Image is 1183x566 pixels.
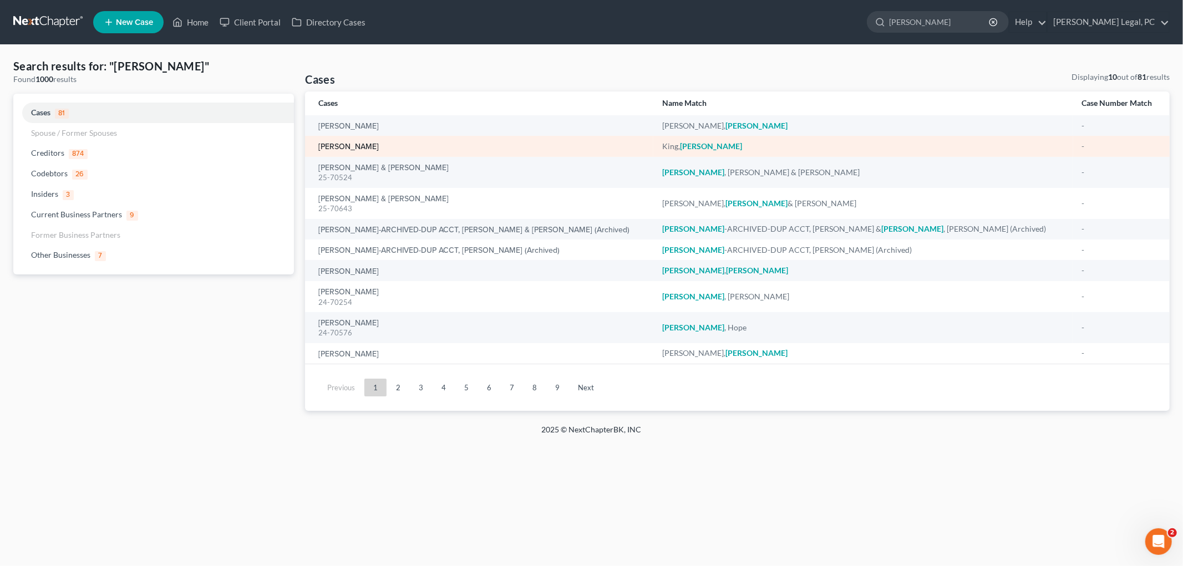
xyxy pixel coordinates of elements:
a: Codebtors26 [13,164,294,184]
a: [PERSON_NAME] [318,319,379,327]
input: Search by name... [889,12,991,32]
em: [PERSON_NAME] [662,224,724,233]
em: [PERSON_NAME] [725,121,788,130]
div: [PERSON_NAME], [662,120,1064,131]
a: [PERSON_NAME] [318,288,379,296]
a: 4 [433,379,455,396]
div: - [1082,244,1156,256]
em: [PERSON_NAME] [662,167,724,177]
div: Found results [13,74,294,85]
div: Displaying out of results [1072,72,1170,83]
strong: 10 [1108,72,1117,81]
div: , Hope [662,322,1064,333]
a: 2 [387,379,409,396]
em: [PERSON_NAME] [662,292,724,301]
a: [PERSON_NAME] [318,143,379,151]
span: Cases [31,108,50,117]
a: Help [1009,12,1047,32]
a: Next [569,379,603,396]
em: [PERSON_NAME] [662,245,724,254]
span: 7 [95,251,106,261]
div: - [1082,120,1156,131]
span: Insiders [31,189,58,198]
a: Directory Cases [286,12,371,32]
a: [PERSON_NAME] Legal, PC [1048,12,1169,32]
a: [PERSON_NAME] & [PERSON_NAME] [318,164,449,172]
a: [PERSON_NAME] [318,350,379,358]
a: Current Business Partners9 [13,205,294,225]
div: 25-70643 [318,203,644,214]
div: -ARCHIVED-DUP ACCT, [PERSON_NAME] (Archived) [662,244,1064,256]
h4: Cases [305,72,335,87]
div: , [662,265,1064,276]
iframe: Intercom live chat [1145,528,1172,555]
a: 1 [364,379,387,396]
em: [PERSON_NAME] [662,266,724,275]
em: [PERSON_NAME] [725,348,788,358]
a: 6 [478,379,500,396]
em: [PERSON_NAME] [726,266,788,275]
a: 3 [410,379,432,396]
div: 24-70254 [318,297,644,308]
em: [PERSON_NAME] [725,198,788,208]
div: [PERSON_NAME], [662,348,1064,359]
th: Case Number Match [1073,91,1170,115]
a: Former Business Partners [13,225,294,245]
div: -ARCHIVED-DUP ACCT, [PERSON_NAME] & , [PERSON_NAME] (Archived) [662,223,1064,234]
span: 874 [69,149,88,159]
span: New Case [116,18,153,27]
a: Spouse / Former Spouses [13,123,294,143]
div: - [1082,348,1156,359]
div: - [1082,291,1156,302]
span: Other Businesses [31,250,90,259]
a: 7 [501,379,523,396]
div: [PERSON_NAME], & [PERSON_NAME] [662,198,1064,209]
h4: Search results for: "[PERSON_NAME]" [13,58,294,74]
span: Codebtors [31,169,68,178]
a: Creditors874 [13,143,294,164]
em: [PERSON_NAME] [662,323,724,332]
div: , [PERSON_NAME] [662,291,1064,302]
a: [PERSON_NAME]-ARCHIVED-DUP ACCT, [PERSON_NAME] (Archived) [318,247,560,254]
span: Former Business Partners [31,230,120,239]
div: - [1082,223,1156,234]
span: 2 [1168,528,1177,537]
div: 24-70576 [318,328,644,338]
div: , [PERSON_NAME] & [PERSON_NAME] [662,167,1064,178]
span: 81 [55,109,69,119]
span: Creditors [31,148,64,157]
div: - [1082,167,1156,178]
div: - [1082,198,1156,209]
th: Cases [305,91,653,115]
span: 26 [72,170,88,180]
a: Cases81 [13,103,294,123]
a: Insiders3 [13,184,294,205]
span: 3 [63,190,74,200]
a: Client Portal [214,12,286,32]
a: [PERSON_NAME]-ARCHIVED-DUP ACCT, [PERSON_NAME] & [PERSON_NAME] (Archived) [318,226,629,234]
span: 9 [126,211,138,221]
div: - [1082,141,1156,152]
div: - [1082,322,1156,333]
div: - [1082,265,1156,276]
em: [PERSON_NAME] [881,224,943,233]
a: 9 [546,379,568,396]
th: Name Match [653,91,1073,115]
strong: 1000 [35,74,53,84]
a: Home [167,12,214,32]
a: [PERSON_NAME] [318,268,379,276]
div: King, [662,141,1064,152]
a: 8 [524,379,546,396]
div: 25-70524 [318,172,644,183]
div: 2025 © NextChapterBK, INC [276,424,908,444]
a: Other Businesses7 [13,245,294,266]
a: [PERSON_NAME] [318,123,379,130]
strong: 81 [1138,72,1146,81]
span: Spouse / Former Spouses [31,128,117,137]
a: 5 [455,379,478,396]
span: Current Business Partners [31,210,122,219]
a: [PERSON_NAME] & [PERSON_NAME] [318,195,449,203]
em: [PERSON_NAME] [680,141,742,151]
